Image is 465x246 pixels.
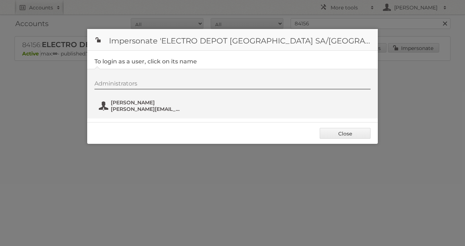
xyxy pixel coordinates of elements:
div: Administrators [94,80,371,89]
a: Close [320,128,371,139]
h1: Impersonate 'ELECTRO DEPOT [GEOGRAPHIC_DATA] SA/[GEOGRAPHIC_DATA]' [87,29,378,51]
button: [PERSON_NAME] [PERSON_NAME][EMAIL_ADDRESS][DOMAIN_NAME] [98,99,183,113]
legend: To login as a user, click on its name [94,58,197,65]
span: [PERSON_NAME] [111,99,181,106]
span: [PERSON_NAME][EMAIL_ADDRESS][DOMAIN_NAME] [111,106,181,112]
